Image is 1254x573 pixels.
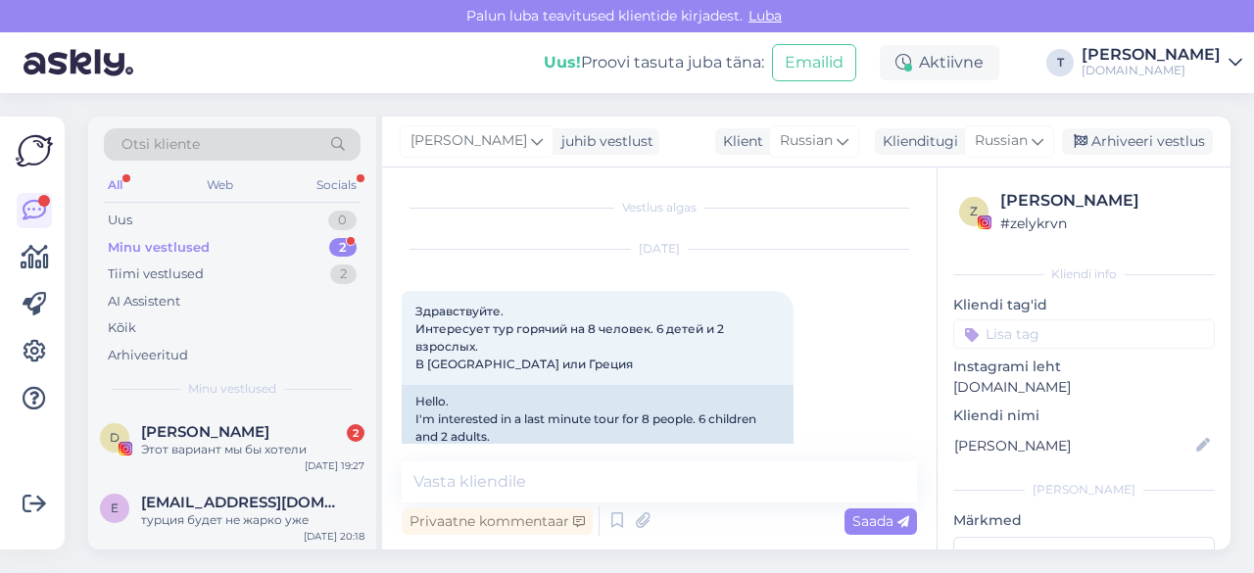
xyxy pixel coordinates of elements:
[141,511,364,529] div: турция будет не жарко уже
[554,131,653,152] div: juhib vestlust
[108,264,204,284] div: Tiimi vestlused
[203,172,237,198] div: Web
[305,458,364,473] div: [DATE] 19:27
[110,430,120,445] span: D
[715,131,763,152] div: Klient
[1082,47,1242,78] a: [PERSON_NAME][DOMAIN_NAME]
[111,501,119,515] span: E
[108,346,188,365] div: Arhiveeritud
[188,380,276,398] span: Minu vestlused
[953,265,1215,283] div: Kliendi info
[410,130,527,152] span: [PERSON_NAME]
[953,377,1215,398] p: [DOMAIN_NAME]
[108,318,136,338] div: Kõik
[953,319,1215,349] input: Lisa tag
[953,295,1215,315] p: Kliendi tag'id
[953,481,1215,499] div: [PERSON_NAME]
[953,510,1215,531] p: Märkmed
[852,512,909,530] span: Saada
[1082,47,1221,63] div: [PERSON_NAME]
[953,406,1215,426] p: Kliendi nimi
[544,51,764,74] div: Proovi tasuta juba täna:
[415,304,727,371] span: Здравствуйте. Интересует тур горячий на 8 человек. 6 детей и 2 взрослых. В [GEOGRAPHIC_DATA] или ...
[402,385,794,471] div: Hello. I'm interested in a last minute tour for 8 people. 6 children and 2 adults. To [GEOGRAPHIC...
[330,264,357,284] div: 2
[1000,189,1209,213] div: [PERSON_NAME]
[954,435,1192,456] input: Lisa nimi
[544,53,581,72] b: Uus!
[1062,128,1213,155] div: Arhiveeri vestlus
[772,44,856,81] button: Emailid
[402,240,917,258] div: [DATE]
[304,529,364,544] div: [DATE] 20:18
[1082,63,1221,78] div: [DOMAIN_NAME]
[108,292,180,311] div: AI Assistent
[328,211,357,230] div: 0
[875,131,958,152] div: Klienditugi
[16,132,53,169] img: Askly Logo
[743,7,788,24] span: Luba
[104,172,126,198] div: All
[121,134,200,155] span: Otsi kliente
[1000,213,1209,234] div: # zelykrvn
[329,238,357,258] div: 2
[970,204,978,218] span: z
[141,423,269,441] span: Diana Maistruk
[108,211,132,230] div: Uus
[347,424,364,442] div: 2
[402,199,917,216] div: Vestlus algas
[141,494,345,511] span: EvgeniyaEseniya2018@gmail.com
[402,508,593,535] div: Privaatne kommentaar
[953,357,1215,377] p: Instagrami leht
[313,172,361,198] div: Socials
[1046,49,1074,76] div: T
[141,441,364,458] div: Этот вариант мы бы хотели
[108,238,210,258] div: Minu vestlused
[780,130,833,152] span: Russian
[880,45,999,80] div: Aktiivne
[975,130,1028,152] span: Russian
